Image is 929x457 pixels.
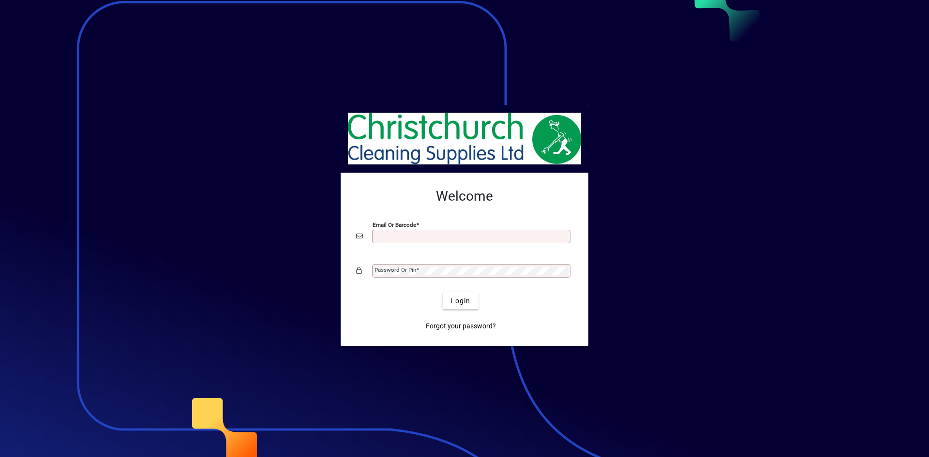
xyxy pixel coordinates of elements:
[426,321,496,331] span: Forgot your password?
[373,221,416,228] mat-label: Email or Barcode
[450,296,470,306] span: Login
[375,266,416,273] mat-label: Password or Pin
[422,317,500,335] a: Forgot your password?
[356,188,573,205] h2: Welcome
[443,292,478,310] button: Login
